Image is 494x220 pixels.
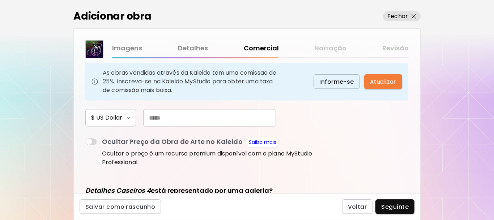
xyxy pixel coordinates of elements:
button: Salvar como rascunho [80,199,161,214]
p: As obras vendidas através da Kaleido tem uma comissão de 25%. Inscreva-se na Kaleido MyStudio par... [103,69,277,95]
button: Seguinte [375,199,414,214]
img: thumbnail [86,41,103,58]
button: $ US Dollar [85,109,136,126]
i: Detalhes Caseiros 4 [85,186,151,195]
span: Voltar [348,203,367,211]
p: Ocultar Preço da Obra de Arte no Kaleido [102,137,243,148]
span: Informe-se [319,78,354,86]
button: Informe-se [314,74,360,89]
button: Atualizar [364,74,402,89]
a: Saiba mais [249,138,276,146]
h6: $ US Dollar [91,113,122,122]
a: Imagens [112,43,142,54]
span: Salvar como rascunho [85,203,155,211]
span: Seguinte [381,203,409,211]
button: Voltar [342,199,373,214]
a: Detalhes [178,43,208,54]
h5: está representado por uma galeria? [85,186,273,195]
p: Ocultar o preço é um recurso premium disponível com o plano MyStudio Professional. [102,149,317,167]
span: Atualizar [370,78,396,86]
